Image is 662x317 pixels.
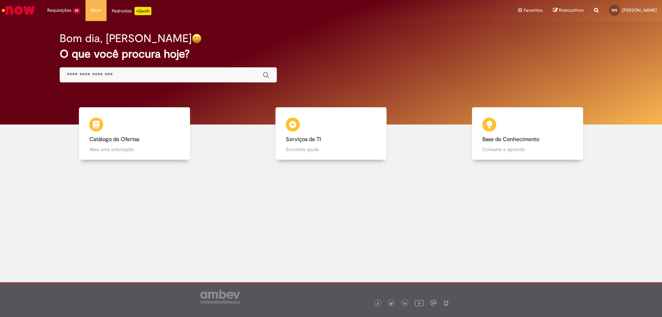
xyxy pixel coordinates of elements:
[482,136,539,143] b: Base de Conhecimento
[286,136,321,143] b: Serviços de TI
[415,298,424,307] img: logo_footer_youtube.png
[429,107,626,160] a: Base de Conhecimento Consulte e aprenda
[286,146,376,153] p: Encontre ajuda
[47,7,71,14] span: Requisições
[192,33,202,43] img: happy-face.png
[622,7,657,13] span: [PERSON_NAME]
[403,301,407,306] img: logo_footer_linkedin.png
[390,302,393,305] img: logo_footer_twitter.png
[89,146,180,153] p: Abra uma solicitação
[200,290,240,304] img: logo_footer_ambev_rotulo_gray.png
[559,7,584,13] span: Rascunhos
[430,300,437,306] img: logo_footer_workplace.png
[60,32,192,44] h2: Bom dia, [PERSON_NAME]
[233,107,429,160] a: Serviços de TI Encontre ajuda
[89,136,139,143] b: Catálogo de Ofertas
[134,7,151,15] p: +GenAi
[482,146,573,153] p: Consulte e aprenda
[91,7,101,14] span: More
[443,300,449,306] img: logo_footer_naosei.png
[1,3,36,17] img: ServiceNow
[73,8,80,14] span: 99
[36,107,233,160] a: Catálogo de Ofertas Abra uma solicitação
[112,7,151,15] div: Padroniza
[376,302,380,305] img: logo_footer_facebook.png
[553,7,584,14] a: Rascunhos
[60,48,603,60] h2: O que você procura hoje?
[524,7,543,14] span: Favoritos
[612,8,617,12] span: MG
